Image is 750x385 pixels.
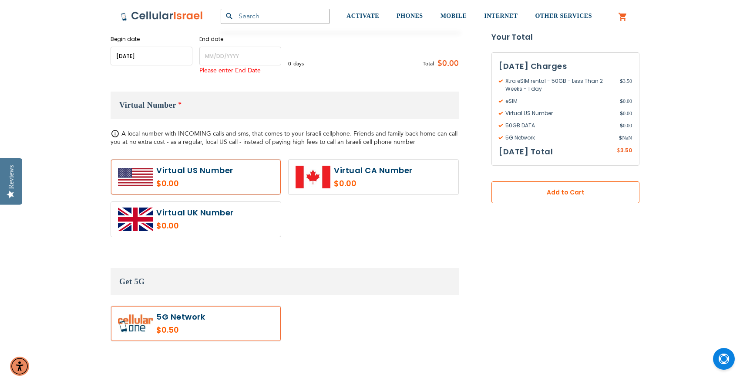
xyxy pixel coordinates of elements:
span: 0.00 [620,97,632,105]
input: Search [221,9,330,24]
span: 0.00 [620,109,632,117]
span: Total [423,60,434,68]
span: 3.50 [620,77,632,93]
span: eSIM [499,97,620,105]
span: $ [620,97,623,105]
h3: [DATE] Charges [499,60,632,73]
span: PHONES [397,13,423,19]
span: 5G Network [499,134,619,142]
span: Add to Cart [520,188,611,197]
span: OTHER SERVICES [535,13,592,19]
span: $ [617,147,620,155]
input: MM/DD/YYYY [199,47,281,65]
div: Reviews [7,165,15,189]
h3: [DATE] Total [499,145,553,158]
span: days [293,60,304,68]
input: MM/DD/YYYY [111,47,192,65]
div: Please enter End Date [199,65,281,76]
span: $ [619,134,622,142]
span: A local number with INCOMING calls and sms, that comes to your Israeli cellphone. Friends and fam... [111,129,457,146]
span: 50GB DATA [499,122,620,129]
span: Virtual Number [119,101,176,109]
span: NaN [619,134,632,142]
div: Accessibility Menu [10,357,29,376]
span: $0.00 [434,57,459,70]
span: 0.00 [620,122,632,129]
span: ACTIVATE [346,13,379,19]
span: Xtra eSIM rental - 50GB - Less Than 2 Weeks - 1 day [499,77,620,93]
span: INTERNET [484,13,518,19]
label: Begin date [111,35,192,43]
span: MOBILE [441,13,467,19]
span: Virtual US Number [499,109,620,117]
span: $ [620,109,623,117]
strong: Your Total [491,31,639,44]
label: End date [199,35,281,43]
span: $ [620,122,623,129]
span: $ [620,77,623,85]
span: 0 [288,60,293,68]
img: Cellular Israel Logo [121,11,203,21]
span: 3.50 [620,147,632,154]
button: Add to Cart [491,181,639,203]
span: Get 5G [119,277,145,286]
